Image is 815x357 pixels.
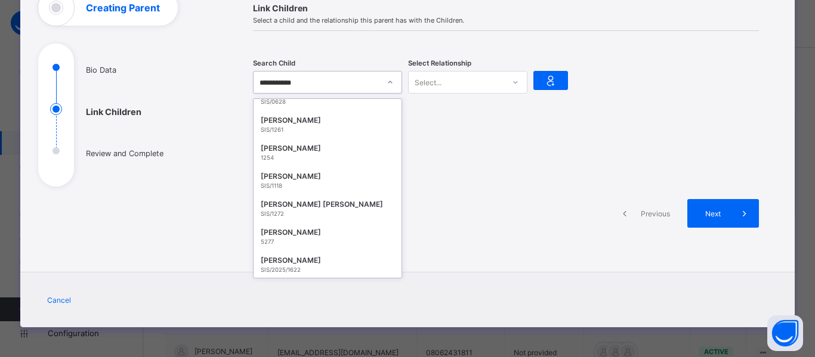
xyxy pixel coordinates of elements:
[767,315,803,351] button: Open asap
[86,3,160,13] h1: Creating Parent
[261,98,394,105] div: SIS/0628
[253,59,295,67] span: Search Child
[261,170,394,182] div: [PERSON_NAME]
[261,114,394,126] div: [PERSON_NAME]
[261,254,394,266] div: [PERSON_NAME]
[261,126,394,133] div: SIS/1261
[261,142,394,154] div: [PERSON_NAME]
[415,71,442,94] div: Select...
[261,226,394,238] div: [PERSON_NAME]
[408,59,471,67] span: Select Relationship
[261,266,394,273] div: SIS/2025/1622
[261,238,394,245] div: 5277
[639,209,672,218] span: Previous
[253,16,759,24] span: Select a child and the relationship this parent has with the Children.
[47,296,71,305] span: Cancel
[261,182,394,189] div: SIS/1118
[261,154,394,161] div: 1254
[696,209,730,218] span: Next
[253,3,759,13] span: Link Children
[261,198,394,210] div: [PERSON_NAME] [PERSON_NAME]
[261,210,394,217] div: SIS/1272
